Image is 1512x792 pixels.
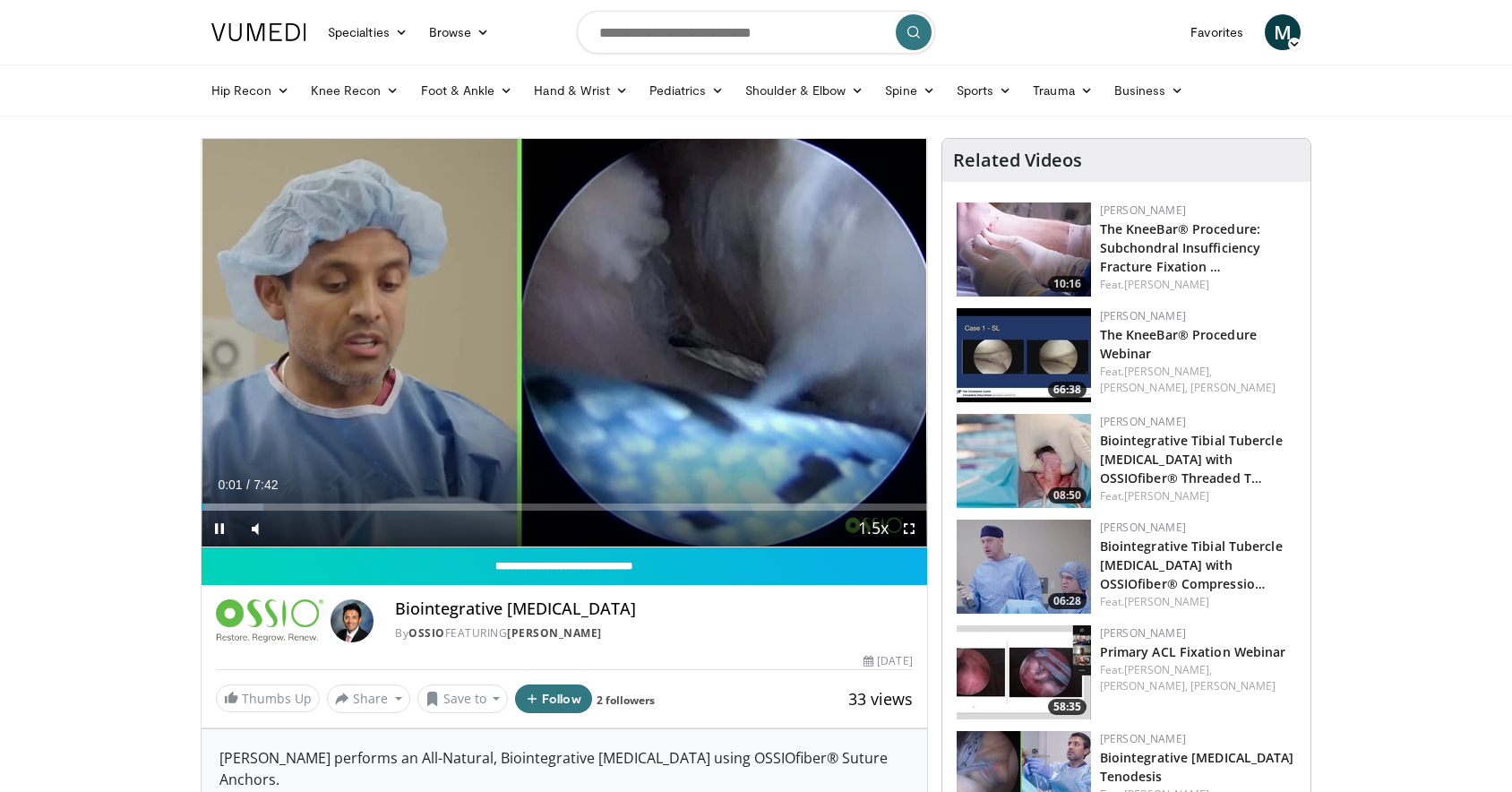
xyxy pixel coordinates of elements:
[891,511,927,547] button: Fullscreen
[216,684,320,712] a: Thumbs Up
[957,625,1091,719] a: 58:35
[1100,364,1296,396] div: Feat.
[1190,380,1276,395] a: [PERSON_NAME]
[735,73,874,108] a: Shoulder & Elbow
[395,625,913,641] div: By FEATURING
[957,308,1091,402] a: 66:38
[317,14,418,50] a: Specialties
[1100,380,1188,395] a: [PERSON_NAME],
[1104,73,1195,108] a: Business
[1100,277,1296,293] div: Feat.
[1048,699,1087,715] span: 58:35
[515,684,592,713] button: Follow
[1124,488,1209,504] a: [PERSON_NAME]
[410,73,524,108] a: Foot & Ankle
[202,504,927,511] div: Progress Bar
[327,684,410,713] button: Share
[1100,662,1296,694] div: Feat.
[1124,662,1212,677] a: [PERSON_NAME],
[1100,432,1283,486] a: Biointegrative Tibial Tubercle [MEDICAL_DATA] with OSSIOfiber® Threaded T…
[331,599,374,642] img: Avatar
[957,625,1091,719] img: 260ca433-3e9d-49fb-8f61-f00fa1ab23ce.150x105_q85_crop-smart_upscale.jpg
[957,308,1091,402] img: fc62288f-2adf-48f5-a98b-740dd39a21f3.150x105_q85_crop-smart_upscale.jpg
[1100,678,1188,693] a: [PERSON_NAME],
[1100,326,1257,362] a: The KneeBar® Procedure Webinar
[1048,276,1087,292] span: 10:16
[1100,749,1294,785] a: Biointegrative [MEDICAL_DATA] Tenodesis
[1100,220,1261,275] a: The KneeBar® Procedure: Subchondral Insufficiency Fracture Fixation …
[1100,202,1186,218] a: [PERSON_NAME]
[216,599,323,642] img: OSSIO
[946,73,1023,108] a: Sports
[1190,678,1276,693] a: [PERSON_NAME]
[1100,625,1186,641] a: [PERSON_NAME]
[218,478,242,492] span: 0:01
[1124,277,1209,292] a: [PERSON_NAME]
[1124,594,1209,609] a: [PERSON_NAME]
[1022,73,1104,108] a: Trauma
[957,202,1091,297] a: 10:16
[957,520,1091,614] a: 06:28
[577,11,935,54] input: Search topics, interventions
[1100,414,1186,429] a: [PERSON_NAME]
[597,693,655,708] a: 2 followers
[855,511,891,547] button: Playback Rate
[957,202,1091,297] img: c7fa0e63-843a-41fb-b12c-ba711dda1bcc.150x105_q85_crop-smart_upscale.jpg
[848,688,913,710] span: 33 views
[639,73,735,108] a: Pediatrics
[246,478,250,492] span: /
[202,511,237,547] button: Pause
[953,150,1082,171] h4: Related Videos
[1100,520,1186,535] a: [PERSON_NAME]
[300,73,410,108] a: Knee Recon
[874,73,945,108] a: Spine
[1100,643,1286,660] a: Primary ACL Fixation Webinar
[418,14,501,50] a: Browse
[1100,488,1296,504] div: Feat.
[1100,594,1296,610] div: Feat.
[408,625,445,641] a: OSSIO
[957,414,1091,508] img: 14934b67-7d06-479f-8b24-1e3c477188f5.150x105_q85_crop-smart_upscale.jpg
[523,73,639,108] a: Hand & Wrist
[1265,14,1301,50] a: M
[1124,364,1212,379] a: [PERSON_NAME],
[417,684,509,713] button: Save to
[1100,308,1186,323] a: [PERSON_NAME]
[957,414,1091,508] a: 08:50
[211,23,306,41] img: VuMedi Logo
[237,511,273,547] button: Mute
[1048,382,1087,398] span: 66:38
[253,478,278,492] span: 7:42
[1100,731,1186,746] a: [PERSON_NAME]
[1048,487,1087,504] span: 08:50
[1180,14,1254,50] a: Favorites
[957,520,1091,614] img: 2fac5f83-3fa8-46d6-96c1-ffb83ee82a09.150x105_q85_crop-smart_upscale.jpg
[863,653,912,669] div: [DATE]
[201,73,300,108] a: Hip Recon
[395,599,913,619] h4: Biointegrative [MEDICAL_DATA]
[507,625,602,641] a: [PERSON_NAME]
[1048,593,1087,609] span: 06:28
[1100,538,1283,592] a: Biointegrative Tibial Tubercle [MEDICAL_DATA] with OSSIOfiber® Compressio…
[202,139,927,547] video-js: Video Player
